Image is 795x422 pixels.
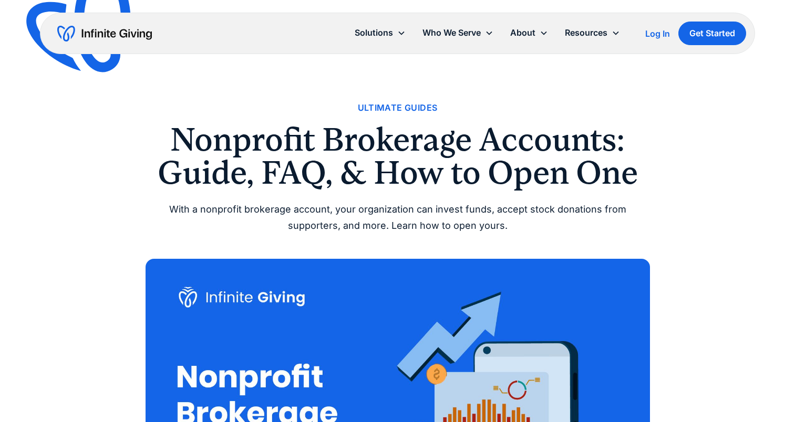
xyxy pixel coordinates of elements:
a: Log In [645,27,670,40]
div: Solutions [346,22,414,44]
div: With a nonprofit brokerage account, your organization can invest funds, accept stock donations fr... [146,202,650,234]
a: Get Started [678,22,746,45]
div: Solutions [355,26,393,40]
div: About [510,26,535,40]
div: Resources [565,26,607,40]
div: Who We Serve [414,22,502,44]
a: Ultimate Guides [358,101,438,115]
div: Log In [645,29,670,38]
h1: Nonprofit Brokerage Accounts: Guide, FAQ, & How to Open One [146,123,650,189]
div: About [502,22,556,44]
div: Who We Serve [422,26,481,40]
div: Resources [556,22,628,44]
a: home [57,25,152,42]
